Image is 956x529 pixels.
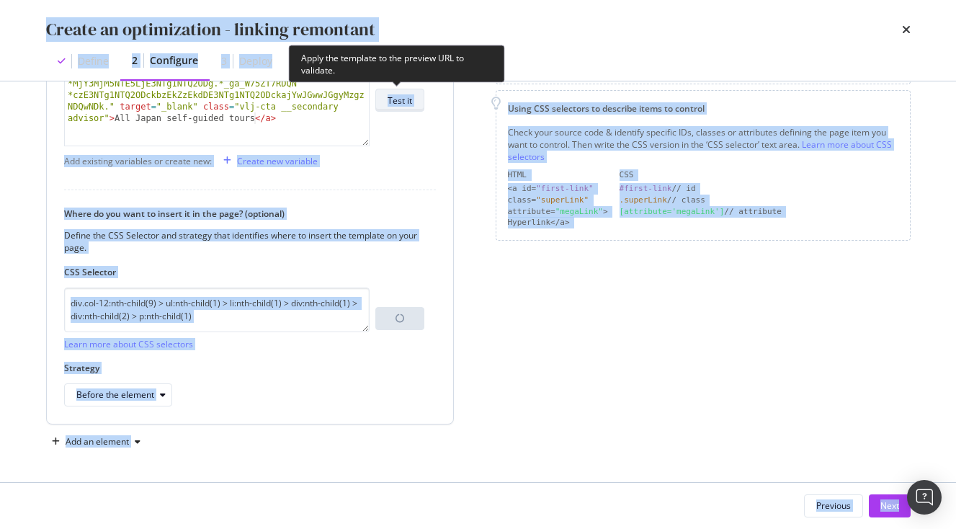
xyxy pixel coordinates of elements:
[620,206,898,218] div: // attribute
[237,155,318,167] div: Create new variable
[536,184,593,193] div: "first-link"
[46,17,375,42] div: Create an optimization - linking remontant
[218,149,318,172] button: Create new variable
[150,53,198,68] div: Configure
[902,17,911,42] div: times
[375,307,424,330] button: loading
[555,207,603,216] div: "megaLink"
[620,183,898,195] div: // id
[620,169,898,181] div: CSS
[64,288,370,332] textarea: div.col-12:nth-child(9) > ul:nth-child(1) > li:nth-child(1) > div:nth-child(1) > div:nth-child(2)...
[66,437,129,446] div: Add an element
[64,383,172,406] button: Before the element
[46,430,146,453] button: Add an element
[64,155,212,167] div: Add existing variables or create new:
[620,207,725,216] div: [attribute='megaLink']
[620,184,672,193] div: #first-link
[508,217,608,228] div: Hyperlink</a>
[508,195,608,206] div: class=
[64,208,424,220] label: Where do you want to insert it in the page? (optional)
[620,195,898,206] div: // class
[620,195,667,205] div: .superLink
[508,169,608,181] div: HTML
[221,54,227,68] div: 3
[804,494,863,517] button: Previous
[508,126,898,163] div: Check your source code & identify specific IDs, classes or attributes defining the page item you ...
[289,45,505,82] div: Apply the template to the preview URL to validate.
[816,499,851,512] div: Previous
[239,54,272,68] div: Deploy
[536,195,589,205] div: "superLink"
[508,183,608,195] div: <a id=
[880,499,899,512] div: Next
[64,266,424,278] label: CSS Selector
[388,94,412,107] div: Test it
[907,480,942,515] div: Open Intercom Messenger
[64,362,424,374] label: Strategy
[76,391,154,399] div: Before the element
[376,308,424,329] div: loading
[64,229,424,254] div: Define the CSS Selector and strategy that identifies where to insert the template on your page.
[508,206,608,218] div: attribute= >
[78,54,109,68] div: Define
[64,338,193,350] a: Learn more about CSS selectors
[132,53,138,68] div: 2
[869,494,911,517] button: Next
[508,138,892,163] a: Learn more about CSS selectors
[375,89,424,112] button: Test it
[508,102,898,115] div: Using CSS selectors to describe items to control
